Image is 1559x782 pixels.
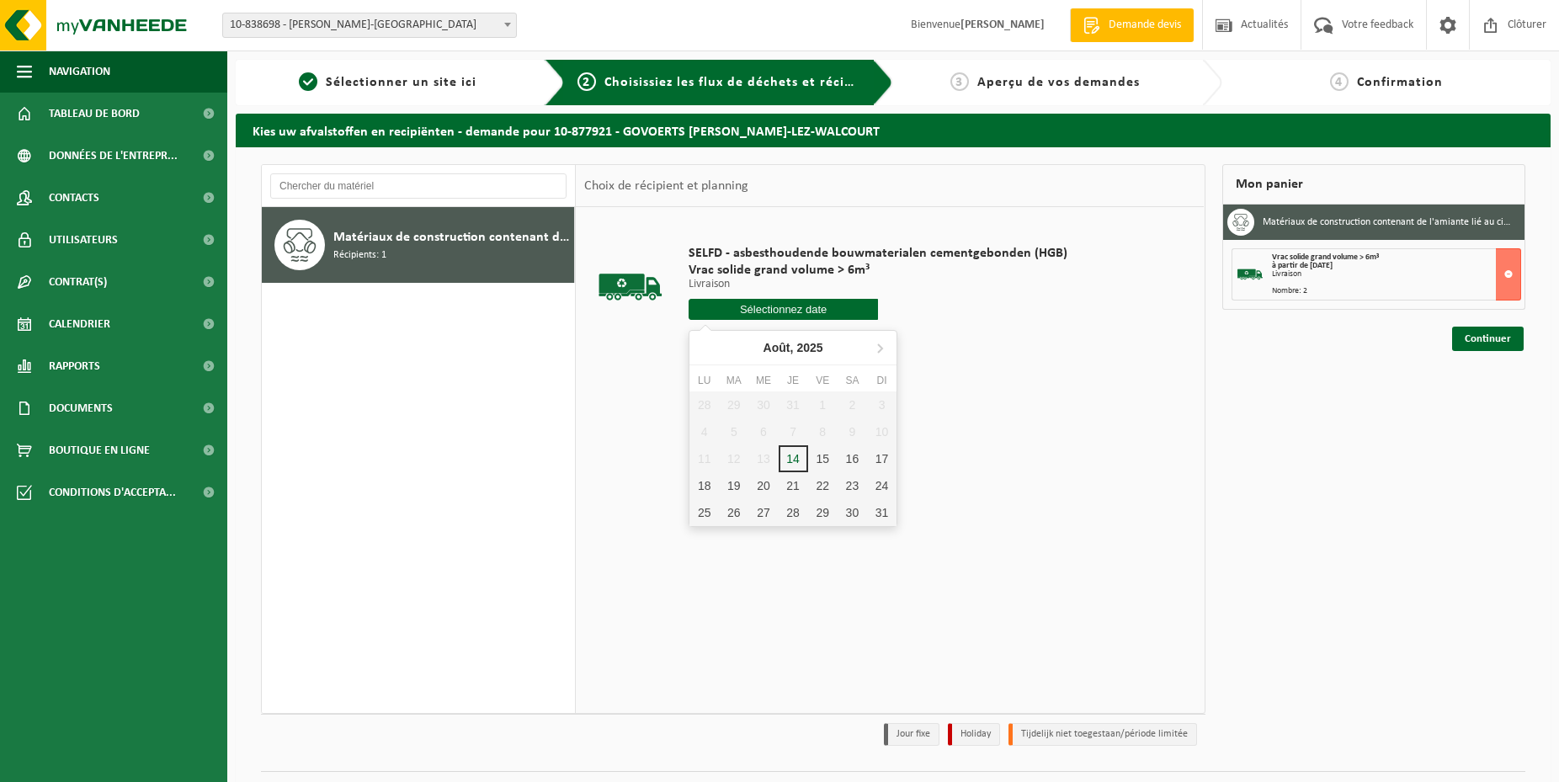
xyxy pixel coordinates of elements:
[49,261,107,303] span: Contrat(s)
[797,342,823,354] i: 2025
[333,247,386,263] span: Récipients: 1
[1272,270,1521,279] div: Livraison
[49,471,176,513] span: Conditions d'accepta...
[689,472,719,499] div: 18
[604,76,885,89] span: Choisissiez les flux de déchets et récipients
[838,445,867,472] div: 16
[838,499,867,526] div: 30
[960,19,1045,31] strong: [PERSON_NAME]
[49,429,150,471] span: Boutique en ligne
[326,76,476,89] span: Sélectionner un site ici
[49,303,110,345] span: Calendrier
[333,227,570,247] span: Matériaux de construction contenant de l'amiante lié au ciment (non friable)
[223,13,516,37] span: 10-838698 - GOVOERTS RENAUD - BOUSSU-LEZ-WALCOURT
[719,472,748,499] div: 19
[1272,261,1333,270] strong: à partir de [DATE]
[808,372,838,389] div: Ve
[1008,723,1197,746] li: Tijdelijk niet toegestaan/période limitée
[49,135,178,177] span: Données de l'entrepr...
[757,334,830,361] div: Août,
[1330,72,1349,91] span: 4
[867,472,897,499] div: 24
[222,13,517,38] span: 10-838698 - GOVOERTS RENAUD - BOUSSU-LEZ-WALCOURT
[689,372,719,389] div: Lu
[779,499,808,526] div: 28
[576,165,757,207] div: Choix de récipient et planning
[748,499,778,526] div: 27
[1263,209,1513,236] h3: Matériaux de construction contenant de l'amiante lié au ciment (non friable)
[689,299,878,320] input: Sélectionnez date
[1272,287,1521,295] div: Nombre: 2
[49,93,140,135] span: Tableau de bord
[299,72,317,91] span: 1
[838,372,867,389] div: Sa
[270,173,567,199] input: Chercher du matériel
[808,445,838,472] div: 15
[236,114,1551,146] h2: Kies uw afvalstoffen en recipiënten - demande pour 10-877921 - GOVOERTS [PERSON_NAME]-LEZ-WALCOURT
[49,345,100,387] span: Rapports
[808,499,838,526] div: 29
[1272,253,1379,262] span: Vrac solide grand volume > 6m³
[689,279,1067,290] p: Livraison
[1104,17,1185,34] span: Demande devis
[779,445,808,472] div: 14
[808,472,838,499] div: 22
[689,245,1067,262] span: SELFD - asbesthoudende bouwmaterialen cementgebonden (HGB)
[719,372,748,389] div: Ma
[1070,8,1194,42] a: Demande devis
[779,472,808,499] div: 21
[689,262,1067,279] span: Vrac solide grand volume > 6m³
[950,72,969,91] span: 3
[977,76,1140,89] span: Aperçu de vos demandes
[49,219,118,261] span: Utilisateurs
[689,499,719,526] div: 25
[779,372,808,389] div: Je
[867,499,897,526] div: 31
[262,207,575,283] button: Matériaux de construction contenant de l'amiante lié au ciment (non friable) Récipients: 1
[884,723,939,746] li: Jour fixe
[1222,164,1526,205] div: Mon panier
[49,51,110,93] span: Navigation
[748,372,778,389] div: Me
[49,387,113,429] span: Documents
[867,372,897,389] div: Di
[719,499,748,526] div: 26
[49,177,99,219] span: Contacts
[838,472,867,499] div: 23
[244,72,531,93] a: 1Sélectionner un site ici
[577,72,596,91] span: 2
[1357,76,1443,89] span: Confirmation
[748,472,778,499] div: 20
[867,445,897,472] div: 17
[948,723,1000,746] li: Holiday
[1452,327,1524,351] a: Continuer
